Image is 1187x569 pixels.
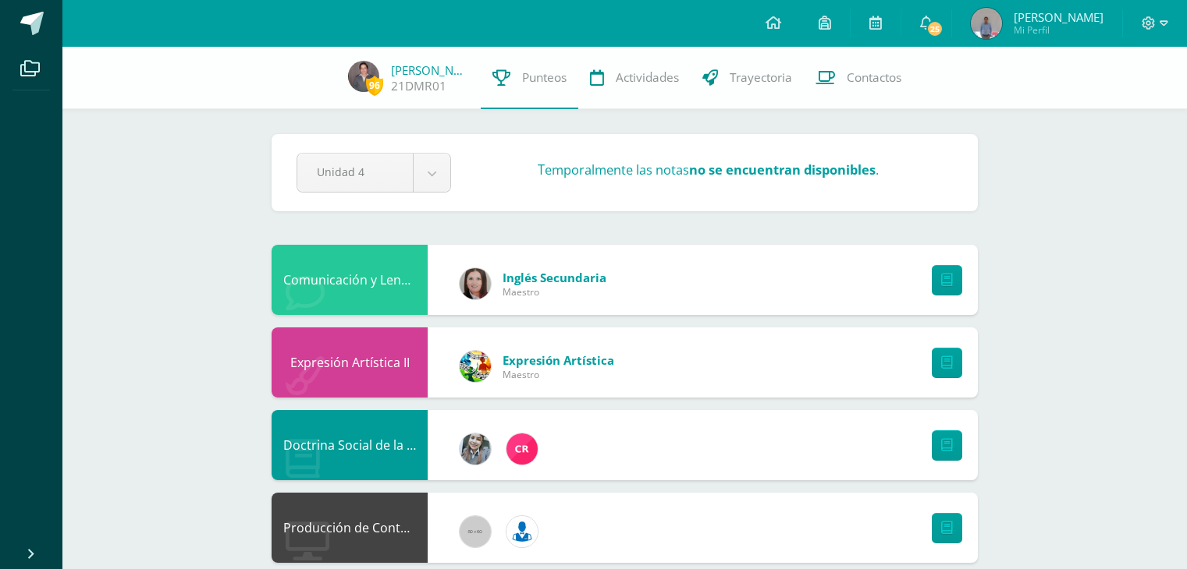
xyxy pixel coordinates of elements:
[730,69,792,86] span: Trayectoria
[460,433,491,465] img: cba4c69ace659ae4cf02a5761d9a2473.png
[506,516,538,547] img: 6ed6846fa57649245178fca9fc9a58dd.png
[1014,23,1103,37] span: Mi Perfil
[847,69,901,86] span: Contactos
[506,433,538,465] img: 866c3f3dc5f3efb798120d7ad13644d9.png
[926,20,944,37] span: 25
[391,62,469,78] a: [PERSON_NAME]
[691,47,804,109] a: Trayectoria
[538,161,879,178] h3: Temporalmente las notas .
[272,410,428,480] div: Doctrina Social de la Iglesia
[366,76,383,95] span: 96
[804,47,913,109] a: Contactos
[460,268,491,299] img: 8af0450cf43d44e38c4a1497329761f3.png
[391,78,446,94] a: 21DMR01
[522,69,567,86] span: Punteos
[272,245,428,315] div: Comunicación y Lenguaje L3 Inglés
[503,270,606,285] span: Inglés Secundaria
[481,47,578,109] a: Punteos
[689,161,876,178] strong: no se encuentran disponibles
[460,351,491,382] img: 159e24a6ecedfdf8f489544946a573f0.png
[503,368,614,381] span: Maestro
[1014,9,1103,25] span: [PERSON_NAME]
[272,493,428,563] div: Producción de Contenidos Digitales
[616,69,679,86] span: Actividades
[272,327,428,398] div: Expresión Artística II
[297,154,450,192] a: Unidad 4
[348,61,379,92] img: 842d59e8866897ff6b93f5488f6b47a9.png
[578,47,691,109] a: Actividades
[971,8,1002,39] img: 4d392aab5ef289e5f86a0868215967f5.png
[317,154,393,190] span: Unidad 4
[503,352,614,368] span: Expresión Artística
[503,285,606,299] span: Maestro
[460,516,491,547] img: 60x60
